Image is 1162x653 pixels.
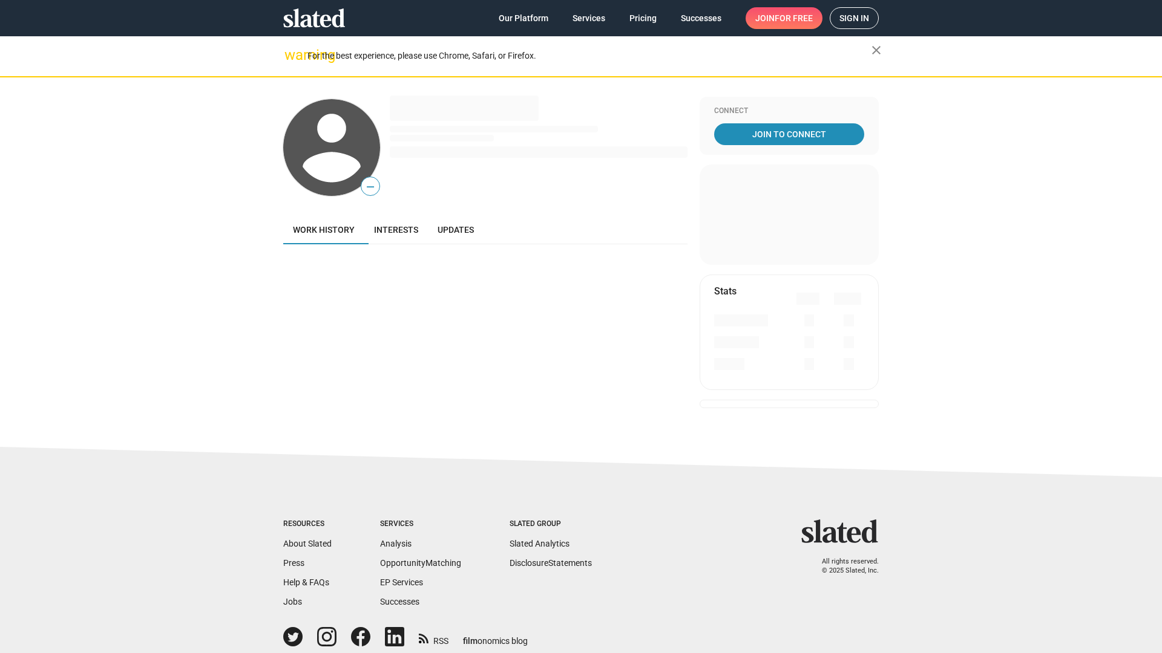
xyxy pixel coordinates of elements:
p: All rights reserved. © 2025 Slated, Inc. [809,557,879,575]
a: Slated Analytics [510,539,570,548]
span: Pricing [629,7,657,29]
a: Join To Connect [714,123,864,145]
a: DisclosureStatements [510,558,592,568]
span: Services [573,7,605,29]
div: Slated Group [510,519,592,529]
span: film [463,636,478,646]
span: Join [755,7,813,29]
a: Updates [428,215,484,244]
a: Pricing [620,7,666,29]
a: Analysis [380,539,412,548]
span: Sign in [839,8,869,28]
a: OpportunityMatching [380,558,461,568]
span: Join To Connect [717,123,862,145]
a: Services [563,7,615,29]
a: Jobs [283,597,302,606]
a: Our Platform [489,7,558,29]
span: Successes [681,7,721,29]
a: RSS [419,628,448,647]
div: Resources [283,519,332,529]
div: For the best experience, please use Chrome, Safari, or Firefox. [307,48,871,64]
span: Work history [293,225,355,235]
a: Work history [283,215,364,244]
span: Updates [438,225,474,235]
a: Joinfor free [746,7,822,29]
span: — [361,179,379,195]
span: Interests [374,225,418,235]
a: EP Services [380,577,423,587]
a: Successes [671,7,731,29]
a: Interests [364,215,428,244]
a: Sign in [830,7,879,29]
div: Connect [714,106,864,116]
a: About Slated [283,539,332,548]
mat-icon: warning [284,48,299,62]
a: Help & FAQs [283,577,329,587]
mat-card-title: Stats [714,285,737,297]
a: Press [283,558,304,568]
span: Our Platform [499,7,548,29]
a: Successes [380,597,419,606]
mat-icon: close [869,43,884,57]
div: Services [380,519,461,529]
span: for free [775,7,813,29]
a: filmonomics blog [463,626,528,647]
